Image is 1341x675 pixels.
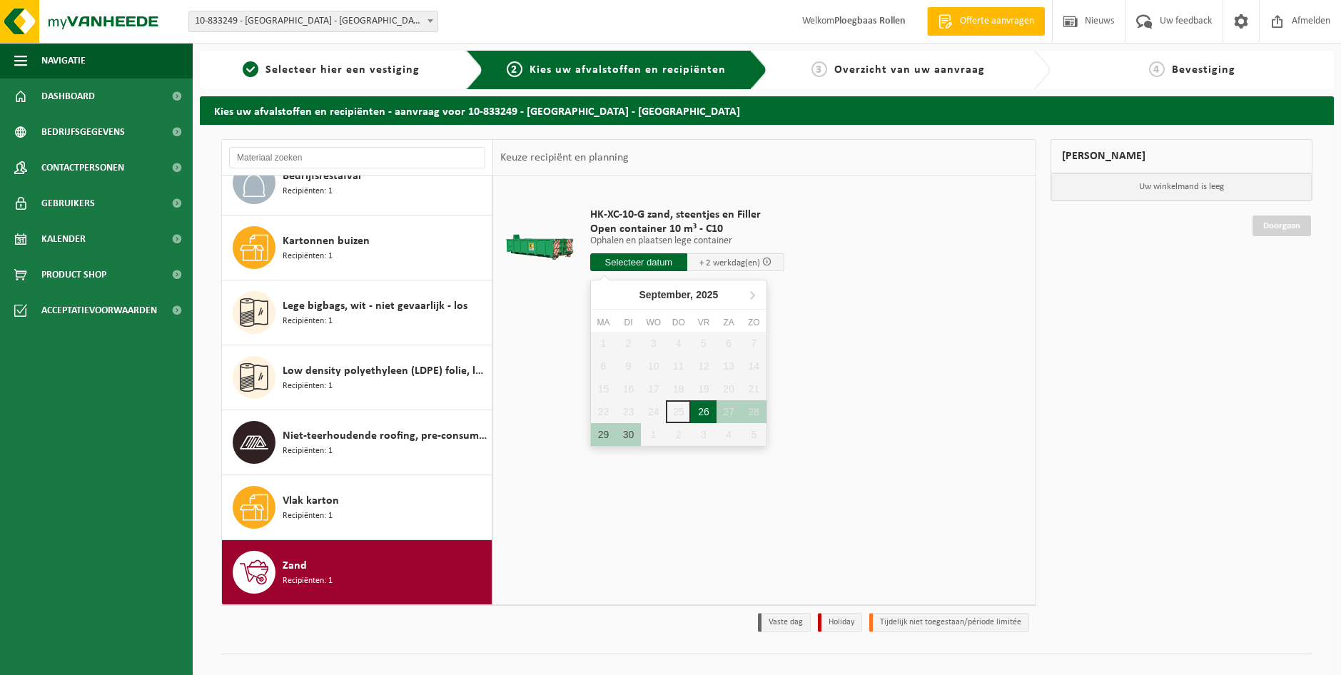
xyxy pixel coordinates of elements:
span: Kalender [41,221,86,257]
p: Uw winkelmand is leeg [1051,173,1312,201]
input: Materiaal zoeken [229,147,485,168]
a: Offerte aanvragen [927,7,1045,36]
span: Recipiënten: 1 [283,250,333,263]
div: 30 [616,423,641,446]
li: Holiday [818,613,862,632]
span: Dashboard [41,78,95,114]
button: Zand Recipiënten: 1 [222,540,492,604]
span: HK-XC-10-G zand, steentjes en Filler [590,208,784,222]
span: Zand [283,557,307,574]
div: vr [691,315,716,330]
button: Lege bigbags, wit - niet gevaarlijk - los Recipiënten: 1 [222,280,492,345]
span: Contactpersonen [41,150,124,186]
div: wo [641,315,666,330]
div: Keuze recipiënt en planning [493,140,636,176]
p: Ophalen en plaatsen lege container [590,236,784,246]
span: Acceptatievoorwaarden [41,293,157,328]
div: September, [633,283,724,306]
span: 4 [1149,61,1165,77]
span: Recipiënten: 1 [283,315,333,328]
span: Navigatie [41,43,86,78]
span: Recipiënten: 1 [283,574,333,588]
span: Offerte aanvragen [956,14,1038,29]
span: 2 [507,61,522,77]
span: Bedrijfsrestafval [283,168,361,185]
h2: Kies uw afvalstoffen en recipiënten - aanvraag voor 10-833249 - [GEOGRAPHIC_DATA] - [GEOGRAPHIC_D... [200,96,1334,124]
span: + 2 werkdag(en) [699,258,760,268]
span: Bevestiging [1172,64,1235,76]
div: 1 [641,423,666,446]
div: ma [591,315,616,330]
div: [PERSON_NAME] [1051,139,1312,173]
span: 10-833249 - IKO NV MILIEUSTRAAT FABRIEK - ANTWERPEN [188,11,438,32]
span: Low density polyethyleen (LDPE) folie, los, naturel [283,362,488,380]
span: Niet-teerhoudende roofing, pre-consumer [283,427,488,445]
div: 29 [591,423,616,446]
span: Open container 10 m³ - C10 [590,222,784,236]
button: Bedrijfsrestafval Recipiënten: 1 [222,151,492,215]
div: 3 [691,423,716,446]
strong: Ploegbaas Rollen [834,16,906,26]
li: Vaste dag [758,613,811,632]
div: 26 [691,400,716,423]
input: Selecteer datum [590,253,687,271]
span: Product Shop [41,257,106,293]
i: 2025 [696,290,718,300]
span: Vlak karton [283,492,339,509]
button: Niet-teerhoudende roofing, pre-consumer Recipiënten: 1 [222,410,492,475]
button: Low density polyethyleen (LDPE) folie, los, naturel Recipiënten: 1 [222,345,492,410]
span: 3 [811,61,827,77]
span: Recipiënten: 1 [283,185,333,198]
div: 2 [666,423,691,446]
span: Kies uw afvalstoffen en recipiënten [530,64,726,76]
span: Gebruikers [41,186,95,221]
span: Lege bigbags, wit - niet gevaarlijk - los [283,298,467,315]
div: di [616,315,641,330]
span: 1 [243,61,258,77]
span: Kartonnen buizen [283,233,370,250]
span: Recipiënten: 1 [283,509,333,523]
a: Doorgaan [1253,215,1311,236]
span: Recipiënten: 1 [283,445,333,458]
span: Bedrijfsgegevens [41,114,125,150]
button: Kartonnen buizen Recipiënten: 1 [222,215,492,280]
li: Tijdelijk niet toegestaan/période limitée [869,613,1029,632]
a: 1Selecteer hier een vestiging [207,61,455,78]
div: za [717,315,742,330]
button: Vlak karton Recipiënten: 1 [222,475,492,540]
span: Selecteer hier een vestiging [265,64,420,76]
div: zo [742,315,766,330]
span: Recipiënten: 1 [283,380,333,393]
span: 10-833249 - IKO NV MILIEUSTRAAT FABRIEK - ANTWERPEN [189,11,437,31]
span: Overzicht van uw aanvraag [834,64,985,76]
div: do [666,315,691,330]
